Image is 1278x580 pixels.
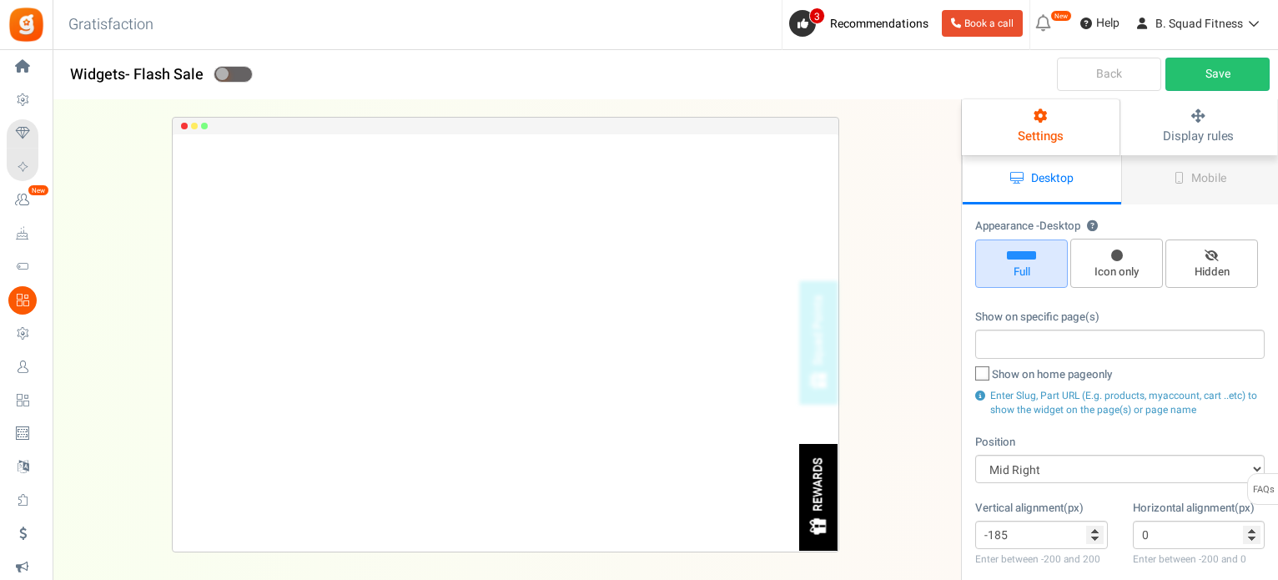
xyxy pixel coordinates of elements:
[992,367,1112,383] span: Show on home page
[830,15,928,33] span: Recommendations
[1252,474,1275,506] span: FAQs
[7,186,45,214] a: New
[942,10,1023,37] a: Book a call
[1074,10,1126,37] a: Help
[1092,367,1112,383] span: only
[975,310,1099,325] label: Show on specific page(s)
[1165,58,1270,91] a: Save
[975,435,1015,451] label: Position
[125,63,204,86] span: - Flash Sale
[8,6,45,43] img: Gratisfaction
[975,501,1084,517] label: Vertical alignment(px)
[808,517,829,537] img: gift_box.png
[789,10,935,37] a: 3 Recommendations
[1039,218,1080,235] span: Desktop
[975,219,1098,235] label: Appearance -
[1092,15,1120,32] span: Help
[53,58,961,92] h1: Widgets
[1031,169,1074,187] span: Desktop
[1191,169,1226,187] span: Mobile
[1050,10,1072,22] em: New
[1133,501,1255,517] label: Horizontal alignment(px)
[809,8,825,24] span: 3
[1163,127,1234,145] span: Display rules
[50,8,172,42] h3: Gratisfaction
[1078,265,1155,280] span: Icon only
[990,388,1257,417] span: Enter Slug, Part URL (E.g. products, myaccount, cart ..etc) to show the widget on the page(s) or ...
[975,552,1108,567] div: Enter between -200 and 200
[963,155,1121,204] a: Desktop
[1057,58,1161,91] a: Back
[1018,127,1064,145] span: Settings
[1087,221,1098,232] button: Appearance -Desktop
[214,64,255,83] div: Widget activated
[813,458,827,512] div: REWARDS
[1133,552,1265,567] div: Enter between -200 and 0
[1155,15,1243,33] span: B. Squad Fitness
[983,265,1060,280] span: Full
[28,184,49,196] em: New
[1173,265,1250,280] span: Hidden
